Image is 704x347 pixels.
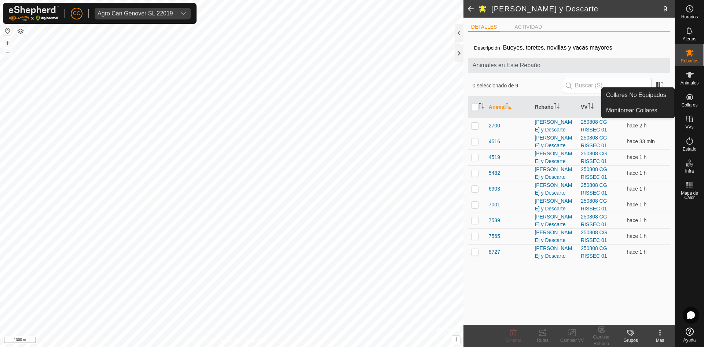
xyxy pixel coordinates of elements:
[563,78,652,93] input: Buscar (S)
[683,147,696,151] span: Estado
[473,61,665,70] span: Animales en Este Rebaño
[9,6,59,21] img: Logo Gallagher
[581,198,607,212] a: 250808 CG RISSEC 01
[602,88,674,102] a: Collares No Equipados
[606,106,657,115] span: Monitorear Collares
[535,166,575,181] div: [PERSON_NAME] y Descarte
[535,197,575,213] div: [PERSON_NAME] y Descarte
[489,232,500,240] span: 7565
[73,10,80,17] span: CC
[489,185,500,193] span: 6903
[176,8,191,19] div: dropdown trigger
[95,8,176,19] span: Agro Can Genover SL 22019
[506,104,511,110] p-sorticon: Activar para ordenar
[535,118,575,134] div: [PERSON_NAME] y Descarte
[3,39,12,47] button: +
[486,96,532,118] th: Animal
[528,337,557,344] div: Rutas
[581,229,607,243] a: 250808 CG RISSEC 01
[500,41,615,54] span: Bueyes, toretes, novillas y vacas mayores
[3,26,12,35] button: Restablecer Mapa
[194,337,236,344] a: Política de Privacidad
[535,213,575,228] div: [PERSON_NAME] y Descarte
[681,15,698,19] span: Horarios
[675,325,704,345] a: Ayuda
[474,45,500,51] label: Descripción
[627,170,647,176] span: 13 ago 2025, 14:07
[489,169,500,177] span: 5482
[581,245,607,259] a: 250808 CG RISSEC 01
[489,217,500,224] span: 7539
[535,181,575,197] div: [PERSON_NAME] y Descarte
[587,334,616,347] div: Cambiar Rebaño
[535,150,575,165] div: [PERSON_NAME] y Descarte
[532,96,578,118] th: Rebaño
[16,27,25,36] button: Capas del Mapa
[489,248,500,256] span: 8727
[581,119,607,133] a: 250808 CG RISSEC 01
[627,233,647,239] span: 13 ago 2025, 14:06
[683,338,696,342] span: Ayuda
[616,337,645,344] div: Grupos
[535,229,575,244] div: [PERSON_NAME] y Descarte
[98,11,173,17] div: Agro Can Genover SL 22019
[606,91,666,100] span: Collares No Equipados
[505,338,521,343] span: Eliminar
[489,201,500,209] span: 7001
[685,125,693,129] span: VVs
[627,138,655,144] span: 13 ago 2025, 14:51
[452,336,460,344] button: i
[677,191,702,200] span: Mapa de Calor
[627,186,647,192] span: 13 ago 2025, 14:07
[627,217,647,223] span: 13 ago 2025, 14:21
[535,134,575,149] div: [PERSON_NAME] y Descarte
[627,154,647,160] span: 13 ago 2025, 13:51
[478,104,484,110] p-sorticon: Activar para ordenar
[535,245,575,260] div: [PERSON_NAME] y Descarte
[468,23,500,32] li: DETALLES
[681,81,698,85] span: Animales
[663,3,667,14] span: 9
[455,336,457,343] span: i
[489,153,500,161] span: 4519
[627,123,647,129] span: 13 ago 2025, 12:52
[489,122,500,130] span: 2700
[681,103,697,107] span: Collares
[602,103,674,118] a: Monitorear Collares
[581,214,607,227] a: 250808 CG RISSEC 01
[245,337,269,344] a: Contáctenos
[685,169,694,173] span: Infra
[681,59,698,63] span: Rebaños
[491,4,663,13] h2: [PERSON_NAME] y Descarte
[683,37,696,41] span: Alertas
[3,48,12,57] button: –
[557,337,587,344] div: Cambiar VV
[489,138,500,145] span: 4516
[627,202,647,207] span: 13 ago 2025, 14:21
[581,182,607,196] a: 250808 CG RISSEC 01
[511,23,545,31] li: ACTIVIDAD
[627,249,647,255] span: 13 ago 2025, 14:22
[581,135,607,148] a: 250808 CG RISSEC 01
[581,166,607,180] a: 250808 CG RISSEC 01
[588,104,594,110] p-sorticon: Activar para ordenar
[554,104,560,110] p-sorticon: Activar para ordenar
[581,151,607,164] a: 250808 CG RISSEC 01
[473,82,563,90] span: 0 seleccionado de 9
[645,337,675,344] div: Más
[578,96,624,118] th: VV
